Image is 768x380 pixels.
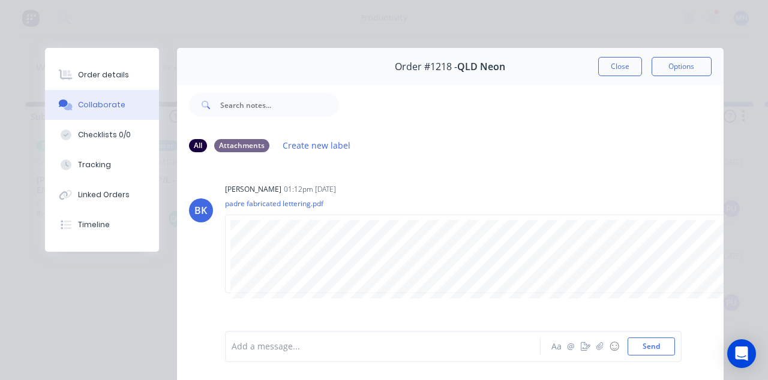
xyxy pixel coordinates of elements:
[550,339,564,354] button: Aa
[628,337,675,355] button: Send
[45,90,159,120] button: Collaborate
[45,120,159,150] button: Checklists 0/0
[225,184,281,195] div: [PERSON_NAME]
[78,219,110,230] div: Timeline
[45,210,159,240] button: Timeline
[45,60,159,90] button: Order details
[194,203,207,218] div: BK
[607,339,622,354] button: ☺
[78,189,130,200] div: Linked Orders
[395,61,457,73] span: Order #1218 -
[214,139,269,152] div: Attachments
[277,137,357,153] button: Create new label
[457,61,505,73] span: QLD Neon
[284,184,336,195] div: 01:12pm [DATE]
[45,180,159,210] button: Linked Orders
[727,339,756,368] div: Open Intercom Messenger
[598,57,642,76] button: Close
[78,159,111,170] div: Tracking
[564,339,578,354] button: @
[45,150,159,180] button: Tracking
[78,129,131,140] div: Checklists 0/0
[220,93,339,117] input: Search notes...
[652,57,712,76] button: Options
[78,99,125,110] div: Collaborate
[78,70,129,80] div: Order details
[189,139,207,152] div: All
